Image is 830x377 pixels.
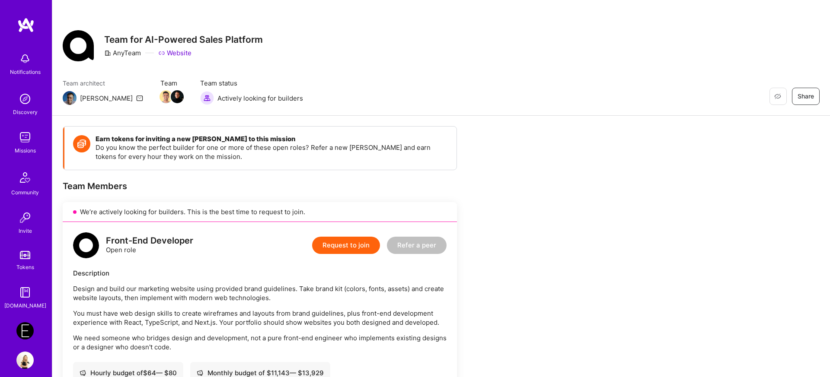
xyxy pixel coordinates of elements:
[106,236,193,254] div: Open role
[80,370,86,376] i: icon Cash
[14,352,36,369] a: User Avatar
[17,17,35,33] img: logo
[73,284,447,302] p: Design and build our marketing website using provided brand guidelines. Take brand kit (colors, f...
[73,135,90,152] img: Token icon
[11,188,39,197] div: Community
[172,89,183,104] a: Team Member Avatar
[10,67,41,76] div: Notifications
[96,135,448,143] h4: Earn tokens for inviting a new [PERSON_NAME] to this mission
[200,91,214,105] img: Actively looking for builders
[14,322,36,339] a: Endeavor: Data Team- 3338DES275
[96,143,448,161] p: Do you know the perfect builder for one or more of these open roles? Refer a new [PERSON_NAME] an...
[197,370,203,376] i: icon Cash
[63,91,77,105] img: Team Architect
[63,79,143,88] span: Team architect
[106,236,193,245] div: Front-End Developer
[160,90,172,103] img: Team Member Avatar
[16,352,34,369] img: User Avatar
[80,94,133,103] div: [PERSON_NAME]
[16,129,34,146] img: teamwork
[73,232,99,258] img: logo
[16,322,34,339] img: Endeavor: Data Team- 3338DES275
[792,88,820,105] button: Share
[104,50,111,57] i: icon CompanyGray
[104,34,263,45] h3: Team for AI-Powered Sales Platform
[104,48,141,57] div: AnyTeam
[4,301,46,310] div: [DOMAIN_NAME]
[774,93,781,100] i: icon EyeClosed
[15,146,36,155] div: Missions
[73,309,447,327] p: You must have web design skills to create wireframes and layouts from brand guidelines, plus fron...
[63,202,457,222] div: We’re actively looking for builders. This is the best time to request to join.
[136,95,143,101] i: icon Mail
[73,333,447,352] p: We need someone who bridges design and development, not a pure front-end engineer who implements ...
[63,181,457,192] div: Team Members
[16,90,34,108] img: discovery
[16,50,34,67] img: bell
[171,90,184,103] img: Team Member Avatar
[73,269,447,278] div: Description
[16,263,34,272] div: Tokens
[63,30,94,61] img: Company Logo
[19,226,32,235] div: Invite
[798,92,814,101] span: Share
[200,79,303,88] span: Team status
[160,79,183,88] span: Team
[160,89,172,104] a: Team Member Avatar
[15,167,35,188] img: Community
[16,209,34,226] img: Invite
[387,237,447,254] button: Refer a peer
[16,284,34,301] img: guide book
[217,94,303,103] span: Actively looking for builders
[13,108,38,117] div: Discovery
[312,237,380,254] button: Request to join
[158,48,192,57] a: Website
[20,251,30,259] img: tokens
